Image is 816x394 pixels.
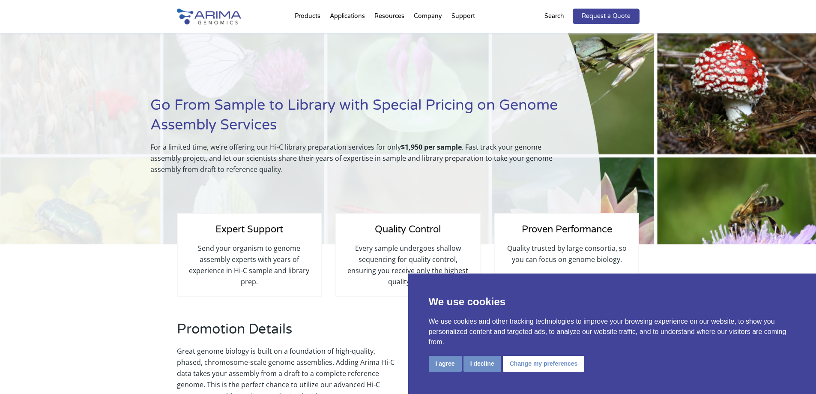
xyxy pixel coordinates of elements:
h2: Promotion Details [177,320,395,346]
img: Arima-Genomics-logo [177,9,241,24]
button: I agree [429,356,462,372]
p: Send your organism to genome assembly experts with years of experience in Hi-C sample and library... [186,243,312,287]
p: Every sample undergoes shallow sequencing for quality control, ensuring you receive only the high... [345,243,471,287]
p: Search [544,11,564,22]
button: Change my preferences [503,356,585,372]
span: Proven Performance [522,224,612,235]
p: We use cookies [429,294,796,310]
p: Quality trusted by large consortia, so you can focus on genome biology. [504,243,630,265]
p: For a limited time, we’re offering our Hi-C library preparation services for only . Fast track yo... [150,141,558,182]
span: Expert Support [215,224,283,235]
span: Quality Control [375,224,441,235]
strong: $1,950 per sample [401,142,462,152]
button: I decline [463,356,501,372]
p: We use cookies and other tracking technologies to improve your browsing experience on our website... [429,316,796,347]
a: Request a Quote [573,9,640,24]
h1: Go From Sample to Library with Special Pricing on Genome Assembly Services [150,96,558,141]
